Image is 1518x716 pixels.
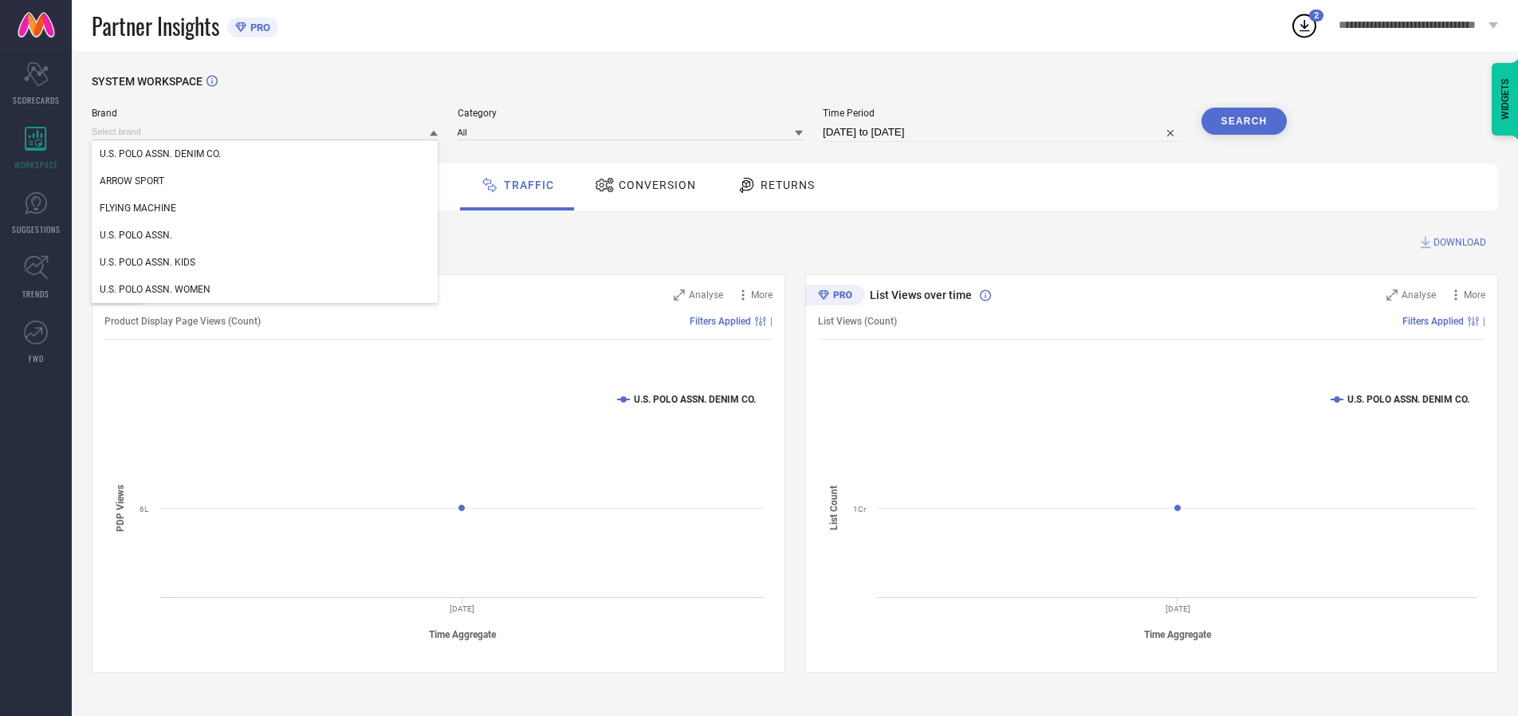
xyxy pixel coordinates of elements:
[1464,289,1485,301] span: More
[761,179,815,191] span: Returns
[690,316,751,327] span: Filters Applied
[100,257,195,268] span: U.S. POLO ASSN. KIDS
[115,484,126,531] tspan: PDP Views
[828,486,840,530] tspan: List Count
[1347,394,1469,405] text: U.S. POLO ASSN. DENIM CO.
[92,249,438,276] div: U.S. POLO ASSN. KIDS
[100,284,210,295] span: U.S. POLO ASSN. WOMEN
[1201,108,1288,135] button: Search
[92,140,438,167] div: U.S. POLO ASSN. DENIM CO.
[104,316,261,327] span: Product Display Page Views (Count)
[1433,234,1486,250] span: DOWNLOAD
[770,316,773,327] span: |
[870,289,972,301] span: List Views over time
[92,75,203,88] span: SYSTEM WORKSPACE
[1402,316,1464,327] span: Filters Applied
[1402,289,1436,301] span: Analyse
[1165,604,1190,613] text: [DATE]
[100,175,164,187] span: ARROW SPORT
[22,288,49,300] span: TRENDS
[92,195,438,222] div: FLYING MACHINE
[14,159,58,171] span: WORKSPACE
[450,604,474,613] text: [DATE]
[92,276,438,303] div: U.S. POLO ASSN. WOMEN
[12,223,61,235] span: SUGGESTIONS
[818,316,897,327] span: List Views (Count)
[246,22,270,33] span: PRO
[1386,289,1398,301] svg: Zoom
[92,108,438,119] span: Brand
[1483,316,1485,327] span: |
[100,203,176,214] span: FLYING MACHINE
[1314,10,1319,21] span: 2
[619,179,696,191] span: Conversion
[504,179,554,191] span: Traffic
[100,148,221,159] span: U.S. POLO ASSN. DENIM CO.
[29,352,44,364] span: FWD
[140,505,149,513] text: 6L
[823,108,1182,119] span: Time Period
[751,289,773,301] span: More
[689,289,723,301] span: Analyse
[92,10,219,42] span: Partner Insights
[634,394,756,405] text: U.S. POLO ASSN. DENIM CO.
[805,285,864,309] div: Premium
[853,505,867,513] text: 1Cr
[429,629,497,640] tspan: Time Aggregate
[100,230,172,241] span: U.S. POLO ASSN.
[92,222,438,249] div: U.S. POLO ASSN.
[92,124,438,140] input: Select brand
[1290,11,1319,40] div: Open download list
[1144,629,1212,640] tspan: Time Aggregate
[674,289,685,301] svg: Zoom
[13,94,60,106] span: SCORECARDS
[92,167,438,195] div: ARROW SPORT
[458,108,804,119] span: Category
[823,123,1182,142] input: Select time period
